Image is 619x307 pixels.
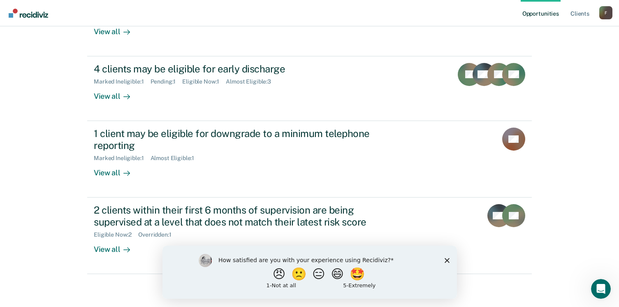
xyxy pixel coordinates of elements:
[94,161,140,177] div: View all
[599,6,612,19] button: Profile dropdown button
[94,231,138,238] div: Eligible Now : 2
[94,204,383,228] div: 2 clients within their first 6 months of supervision are being supervised at a level that does no...
[87,198,532,274] a: 2 clients within their first 6 months of supervision are being supervised at a level that does no...
[9,9,48,18] img: Recidiviz
[94,128,383,151] div: 1 client may be eligible for downgrade to a minimum telephone reporting
[151,155,201,162] div: Almost Eligible : 1
[87,121,532,198] a: 1 client may be eligible for downgrade to a minimum telephone reportingMarked Ineligible:1Almost ...
[591,279,611,299] iframe: Intercom live chat
[87,56,532,121] a: 4 clients may be eligible for early dischargeMarked Ineligible:1Pending:1Eligible Now:1Almost Eli...
[599,6,612,19] div: F
[94,155,150,162] div: Marked Ineligible : 1
[94,20,140,36] div: View all
[151,78,183,85] div: Pending : 1
[138,231,178,238] div: Overridden : 1
[94,238,140,254] div: View all
[94,63,383,75] div: 4 clients may be eligible for early discharge
[182,78,226,85] div: Eligible Now : 1
[94,85,140,101] div: View all
[162,246,457,299] iframe: Survey by Kim from Recidiviz
[226,78,278,85] div: Almost Eligible : 3
[94,78,150,85] div: Marked Ineligible : 1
